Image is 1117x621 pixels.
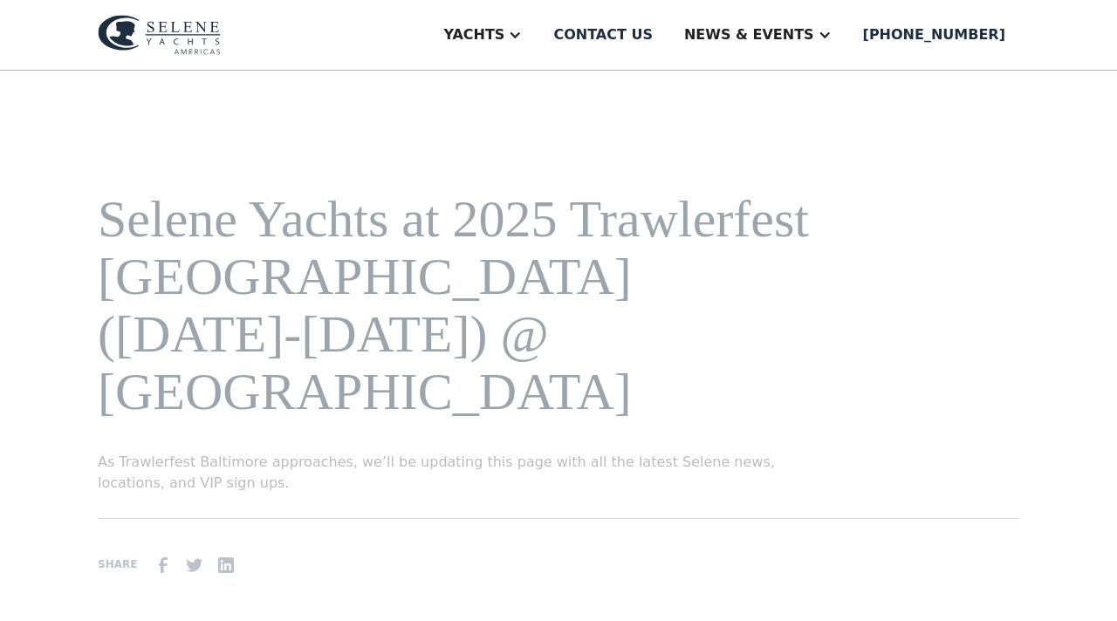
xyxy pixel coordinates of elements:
div: Contact us [553,24,653,45]
div: [PHONE_NUMBER] [863,24,1005,45]
img: logo [98,15,221,55]
h1: Selene Yachts at 2025 Trawlerfest [GEOGRAPHIC_DATA] ([DATE]-[DATE]) @ [GEOGRAPHIC_DATA] [98,190,824,420]
img: Linkedin [216,554,236,575]
div: SHARE [98,556,137,572]
img: facebook [153,554,174,575]
div: News & EVENTS [684,24,814,45]
p: As Trawlerfest Baltimore approaches, we’ll be updating this page with all the latest Selene news,... [98,452,824,494]
div: Yachts [443,24,504,45]
img: Twitter [184,554,205,575]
